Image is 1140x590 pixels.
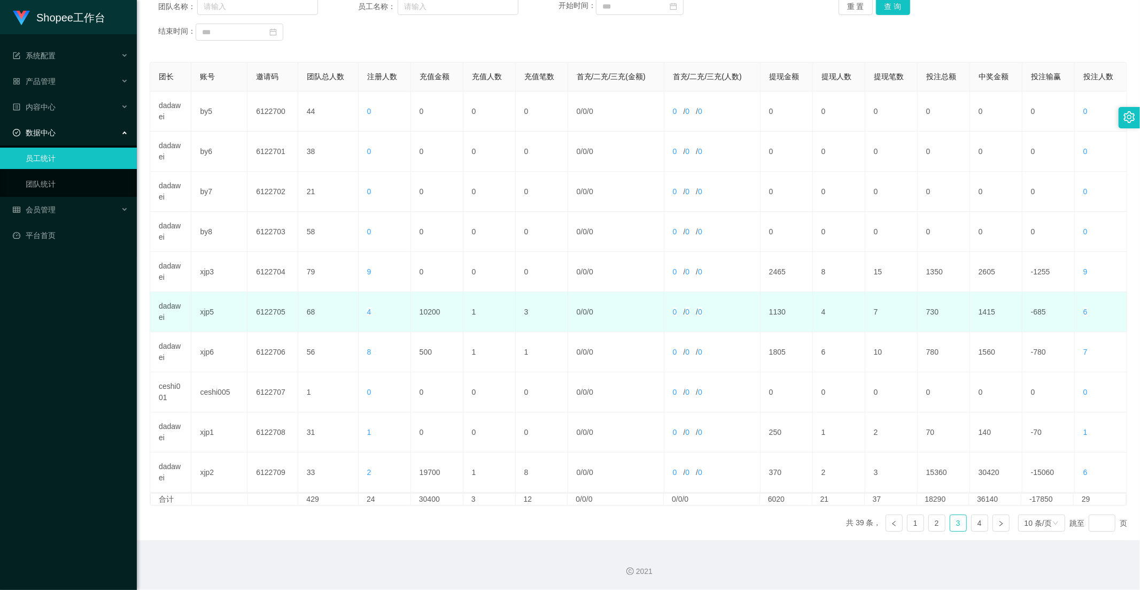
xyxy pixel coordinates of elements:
[761,412,813,453] td: 250
[577,107,581,116] span: 0
[698,468,702,477] span: 0
[698,267,702,276] span: 0
[568,332,664,372] td: / /
[1083,428,1088,436] span: 1
[367,308,371,316] span: 4
[568,292,664,332] td: / /
[865,91,918,132] td: 0
[813,372,865,412] td: 0
[685,348,689,356] span: 0
[583,227,587,236] span: 0
[191,91,247,132] td: by5
[918,252,970,292] td: 1350
[516,91,568,132] td: 0
[516,252,568,292] td: 0
[577,308,581,316] span: 0
[298,372,359,412] td: 1
[589,147,593,156] span: 0
[970,292,1022,332] td: 1415
[367,227,371,236] span: 0
[813,91,865,132] td: 0
[950,515,967,532] li: 3
[1083,187,1088,196] span: 0
[298,332,359,372] td: 56
[298,453,359,493] td: 33
[589,227,593,236] span: 0
[1022,172,1075,212] td: 0
[865,252,918,292] td: 15
[673,428,677,436] span: 0
[865,332,918,372] td: 10
[577,227,581,236] span: 0
[269,28,277,36] i: 图标: calendar
[411,132,463,172] td: 0
[150,332,191,372] td: dadawei
[150,252,191,292] td: dadawei
[151,494,192,505] td: 合计
[367,187,371,196] span: 0
[463,292,516,332] td: 1
[411,91,463,132] td: 0
[367,468,371,477] span: 2
[664,132,761,172] td: / /
[411,292,463,332] td: 10200
[664,212,761,252] td: / /
[698,308,702,316] span: 0
[918,292,970,332] td: 730
[698,187,702,196] span: 0
[998,520,1004,527] i: 图标: right
[367,267,371,276] span: 9
[1083,227,1088,236] span: 0
[760,494,812,505] td: 6020
[698,388,702,396] span: 0
[463,212,516,252] td: 0
[13,52,20,59] i: 图标: form
[865,132,918,172] td: 0
[1083,267,1088,276] span: 9
[247,332,298,372] td: 6122706
[865,292,918,332] td: 7
[970,332,1022,372] td: 1560
[358,1,397,12] span: 员工名称：
[159,72,174,81] span: 团长
[970,132,1022,172] td: 0
[463,412,516,453] td: 0
[1025,515,1052,531] div: 10 条/页
[698,107,702,116] span: 0
[36,1,105,35] h1: Shopee工作台
[568,172,664,212] td: / /
[970,372,1022,412] td: 0
[589,308,593,316] span: 0
[191,412,247,453] td: xjp1
[516,292,568,332] td: 3
[769,72,799,81] span: 提现金额
[929,515,945,531] a: 2
[191,172,247,212] td: by7
[247,252,298,292] td: 6122704
[908,515,924,531] a: 1
[577,348,581,356] span: 0
[698,348,702,356] span: 0
[685,388,689,396] span: 0
[673,388,677,396] span: 0
[583,428,587,436] span: 0
[200,72,215,81] span: 账号
[865,494,917,505] td: 37
[158,1,197,12] span: 团队名称：
[247,132,298,172] td: 6122701
[918,132,970,172] td: 0
[150,91,191,132] td: dadawei
[577,147,581,156] span: 0
[577,468,581,477] span: 0
[463,332,516,372] td: 1
[865,372,918,412] td: 0
[367,107,371,116] span: 0
[918,212,970,252] td: 0
[928,515,945,532] li: 2
[970,252,1022,292] td: 2605
[979,72,1009,81] span: 中奖金额
[411,332,463,372] td: 500
[463,453,516,493] td: 1
[886,515,903,532] li: 上一页
[463,372,516,412] td: 0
